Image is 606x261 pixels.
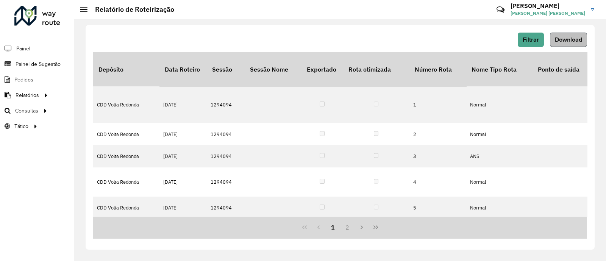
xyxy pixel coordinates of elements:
[466,123,533,145] td: Normal
[93,167,159,197] td: CDD Volta Redonda
[409,52,466,86] th: Número Rota
[16,60,61,68] span: Painel de Sugestão
[518,33,544,47] button: Filtrar
[207,167,245,197] td: 1294094
[523,36,539,43] span: Filtrar
[159,197,207,219] td: [DATE]
[93,123,159,145] td: CDD Volta Redonda
[159,123,207,145] td: [DATE]
[16,91,39,99] span: Relatórios
[466,86,533,123] td: Normal
[301,52,343,86] th: Exportado
[93,145,159,167] td: CDD Volta Redonda
[207,52,245,86] th: Sessão
[93,86,159,123] td: CDD Volta Redonda
[14,122,28,130] span: Tático
[207,197,245,219] td: 1294094
[207,86,245,123] td: 1294094
[511,2,585,9] h3: [PERSON_NAME]
[340,220,355,234] button: 2
[326,220,340,234] button: 1
[550,33,587,47] button: Download
[14,76,33,84] span: Pedidos
[207,145,245,167] td: 1294094
[343,52,409,86] th: Rota otimizada
[159,86,207,123] td: [DATE]
[355,220,369,234] button: Next Page
[409,86,466,123] td: 1
[93,197,159,219] td: CDD Volta Redonda
[16,45,30,53] span: Painel
[93,52,159,86] th: Depósito
[466,145,533,167] td: ANS
[409,123,466,145] td: 2
[409,167,466,197] td: 4
[533,52,599,86] th: Ponto de saída
[511,10,585,17] span: [PERSON_NAME] [PERSON_NAME]
[409,197,466,219] td: 5
[159,52,207,86] th: Data Roteiro
[159,145,207,167] td: [DATE]
[369,220,383,234] button: Last Page
[555,36,582,43] span: Download
[466,167,533,197] td: Normal
[409,145,466,167] td: 3
[207,123,245,145] td: 1294094
[159,167,207,197] td: [DATE]
[87,5,174,14] h2: Relatório de Roteirização
[466,197,533,219] td: Normal
[466,52,533,86] th: Nome Tipo Rota
[245,52,301,86] th: Sessão Nome
[492,2,509,18] a: Contato Rápido
[15,107,38,115] span: Consultas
